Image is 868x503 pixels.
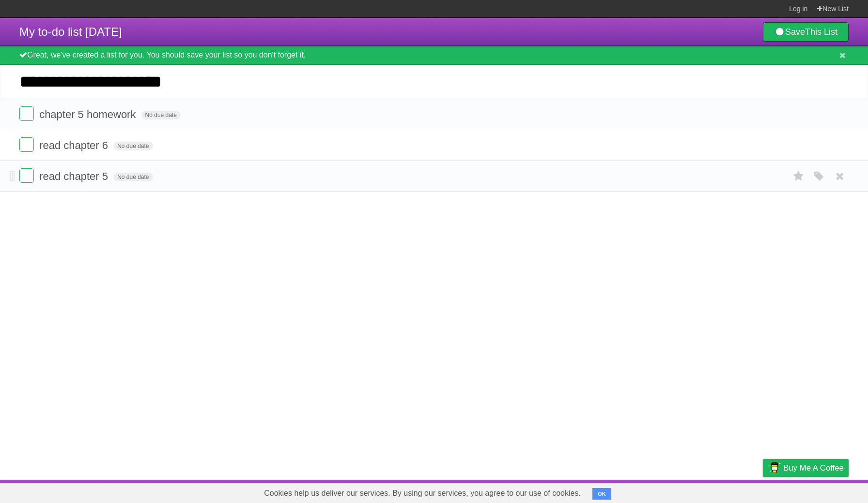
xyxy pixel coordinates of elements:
[788,482,849,501] a: Suggest a feature
[666,482,705,501] a: Developers
[763,459,849,477] a: Buy me a coffee
[717,482,739,501] a: Terms
[113,173,153,181] span: No due date
[19,25,122,38] span: My to-do list [DATE]
[254,484,590,503] span: Cookies help us deliver our services. By using our services, you agree to our use of cookies.
[634,482,654,501] a: About
[141,111,181,119] span: No due date
[768,459,781,476] img: Buy me a coffee
[19,137,34,152] label: Done
[750,482,775,501] a: Privacy
[783,459,844,476] span: Buy me a coffee
[19,168,34,183] label: Done
[805,27,837,37] b: This List
[763,22,849,42] a: SaveThis List
[39,170,110,182] span: read chapter 5
[113,142,153,150] span: No due date
[19,106,34,121] label: Done
[790,168,808,184] label: Star task
[39,108,138,120] span: chapter 5 homework
[592,488,611,500] button: OK
[39,139,110,151] span: read chapter 6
